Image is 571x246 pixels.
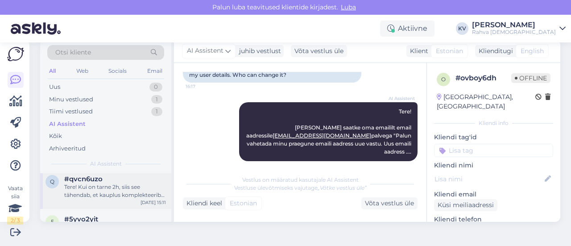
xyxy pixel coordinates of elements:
span: #qvcn6uzo [64,175,103,183]
p: Kliendi nimi [434,161,553,170]
span: English [521,46,544,56]
span: Vestlus on määratud kasutajale AI Assistent [242,176,359,183]
a: [PERSON_NAME]Rahva [DEMOGRAPHIC_DATA] [472,21,566,36]
div: Email [145,65,164,77]
span: #5yvo2yit [64,215,98,223]
span: Estonian [230,199,257,208]
span: Luba [338,3,359,11]
div: AI Assistent [49,120,86,129]
span: 5 [51,218,54,225]
a: [EMAIL_ADDRESS][DOMAIN_NAME] [273,132,371,139]
div: juhib vestlust [236,46,281,56]
span: q [50,178,54,185]
div: All [47,65,58,77]
div: Kõik [49,132,62,141]
div: Klienditugi [475,46,513,56]
div: [PERSON_NAME] [472,21,556,29]
input: Lisa tag [434,144,553,157]
div: Minu vestlused [49,95,93,104]
div: Küsi meiliaadressi [434,199,497,211]
div: Tere! Kui on tarne 2h, siis see tähendab, et kauplus komplekteerib tellimuse 2 tunni jooksul. [64,183,166,199]
div: 1 [151,107,162,116]
p: Kliendi email [434,190,553,199]
div: Socials [107,65,128,77]
div: 0 [149,83,162,92]
div: 1 [151,95,162,104]
div: Tiimi vestlused [49,107,93,116]
div: KV [456,22,468,35]
span: AI Assistent [187,46,223,56]
span: AI Assistent [381,95,415,102]
div: Rahva [DEMOGRAPHIC_DATA] [472,29,556,36]
div: # ovboy6dh [455,73,511,83]
div: [DATE] 15:11 [141,199,166,206]
div: Kliendi keel [183,199,222,208]
div: Uus [49,83,60,92]
p: Kliendi tag'id [434,133,553,142]
div: Aktiivne [380,21,434,37]
span: Offline [511,73,550,83]
span: AI Assistent [90,160,122,168]
div: [GEOGRAPHIC_DATA], [GEOGRAPHIC_DATA] [437,92,535,111]
div: Klient [406,46,428,56]
span: Vestluse ülevõtmiseks vajutage [234,184,367,191]
input: Lisa nimi [434,174,543,184]
div: Võta vestlus üle [361,197,418,209]
div: Võta vestlus üle [291,45,347,57]
div: Arhiveeritud [49,144,86,153]
p: Kliendi telefon [434,215,553,224]
i: „Võtke vestlus üle” [318,184,367,191]
div: Vaata siia [7,184,23,225]
span: o [441,76,446,83]
div: Web [74,65,90,77]
span: 16:17 [381,162,415,168]
span: Estonian [436,46,463,56]
span: Otsi kliente [55,48,91,57]
img: Askly Logo [7,47,24,61]
div: Kliendi info [434,119,553,127]
div: 2 / 3 [7,217,23,225]
span: 16:17 [186,83,219,90]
